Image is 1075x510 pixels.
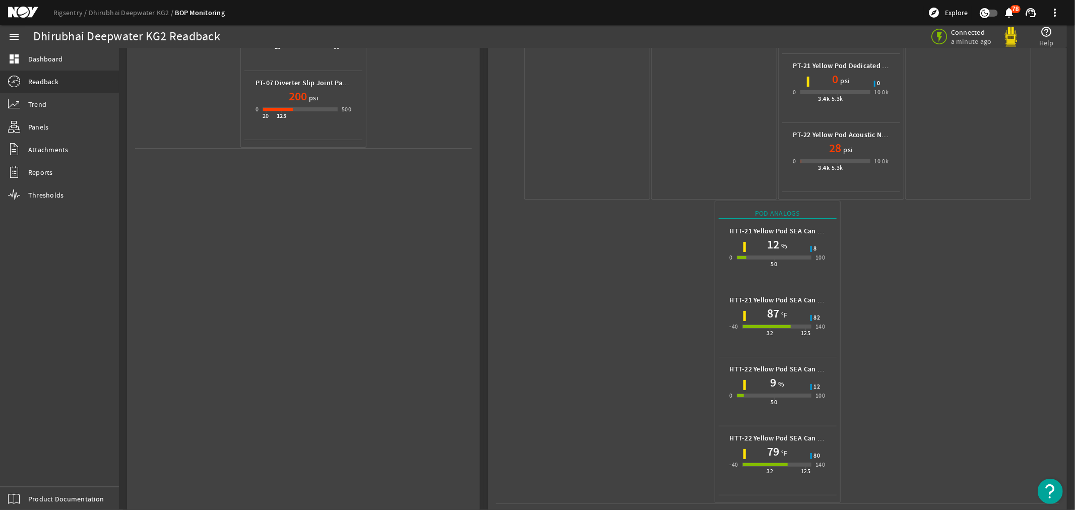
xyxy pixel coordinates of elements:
div: 125 [801,328,810,338]
div: 10.0k [874,87,889,97]
h1: 12 [767,236,779,252]
span: Reports [28,167,53,177]
img: Yellowpod.svg [1001,27,1021,47]
div: Dhirubhai Deepwater KG2 Readback [33,32,220,42]
div: 125 [801,466,810,476]
span: °F [779,310,788,320]
span: psi [842,145,853,155]
div: 0 [730,391,733,401]
div: 5.3k [832,94,843,104]
div: 50 [771,259,778,269]
div: 140 [815,460,825,470]
div: 100 [815,391,825,401]
div: 5.3k [832,163,843,173]
span: psi [307,93,318,103]
div: 50 [771,397,778,407]
mat-icon: dashboard [8,53,20,65]
span: 0 [877,81,880,87]
b: HTT-21 Yellow Pod SEA Can 1 Temperature [730,295,864,305]
div: 100 [815,252,825,263]
span: Product Documentation [28,494,104,504]
button: Explore [924,5,972,21]
span: Connected [951,28,994,37]
span: Thresholds [28,190,64,200]
div: Pod Analogs [719,208,837,219]
h1: 9 [770,374,776,391]
span: a minute ago [951,37,994,46]
button: more_vert [1043,1,1067,25]
mat-icon: support_agent [1025,7,1037,19]
div: 140 [815,322,825,332]
span: 80 [814,453,820,459]
button: 78 [1004,8,1015,18]
mat-icon: notifications [1003,7,1016,19]
div: 3.4k [818,163,830,173]
h1: 200 [289,88,307,104]
div: 3.4k [818,94,830,104]
span: Attachments [28,145,69,155]
div: 0 [730,252,733,263]
button: Open Resource Center [1038,479,1063,504]
div: 10.0k [874,156,889,166]
mat-icon: menu [8,31,20,43]
span: psi [839,76,850,86]
span: % [776,379,784,389]
span: °F [779,448,788,458]
a: Rigsentry [53,8,89,17]
a: Dhirubhai Deepwater KG2 [89,8,175,17]
div: 500 [342,104,351,114]
span: 12 [814,384,820,390]
h1: 79 [767,443,779,460]
b: PT-07 Diverter Slip Joint Packer Hydraulic Pressure [256,78,416,88]
h1: 87 [767,305,779,322]
span: Readback [28,77,58,87]
h1: 28 [830,140,842,156]
b: PT-22 Yellow Pod Acoustic Non-Shear Accumulator Bank Pressure [793,130,999,140]
div: 0 [793,87,796,97]
div: 20 [263,111,269,121]
div: -40 [730,460,738,470]
span: Trend [28,99,46,109]
b: HTT-22 Yellow Pod SEA Can 2 Humidity [730,364,853,374]
mat-icon: explore [928,7,940,19]
b: PT-21 Yellow Pod Dedicated Shear Accumlator Bank Pressure [793,61,984,71]
div: -40 [730,322,738,332]
b: HTT-22 Yellow Pod SEA Can 2 Temperature [730,433,864,443]
b: HTT-21 Yellow Pod SEA Can 1 Humidity [730,226,853,236]
mat-icon: help_outline [1041,26,1053,38]
span: Panels [28,122,49,132]
div: 0 [256,104,259,114]
span: % [779,241,787,251]
h1: 0 [833,71,839,87]
span: Explore [945,8,968,18]
span: Dashboard [28,54,62,64]
span: 8 [814,246,817,252]
div: 0 [793,156,796,166]
div: 32 [767,328,773,338]
span: Help [1039,38,1054,48]
div: 125 [277,111,286,121]
div: 32 [767,466,773,476]
span: 82 [814,315,820,321]
a: BOP Monitoring [175,8,225,18]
